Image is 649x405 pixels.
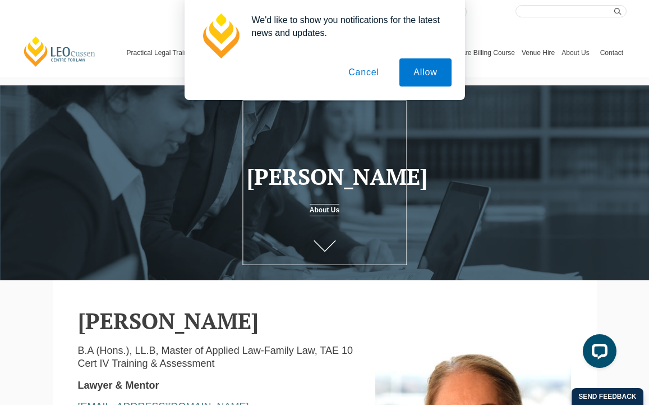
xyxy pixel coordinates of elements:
[334,58,393,87] button: Cancel
[399,58,451,87] button: Allow
[574,330,621,377] iframe: LiveChat chat widget
[78,380,159,391] strong: Lawyer & Mentor
[78,308,572,333] h2: [PERSON_NAME]
[243,13,452,39] div: We'd like to show you notifications for the latest news and updates.
[247,164,403,189] h1: [PERSON_NAME]
[198,13,243,58] img: notification icon
[78,344,359,371] p: B.A (Hons.), LL.B, Master of Applied Law-Family Law, TAE 10 Cert IV Training & Assessment
[310,204,339,216] a: About Us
